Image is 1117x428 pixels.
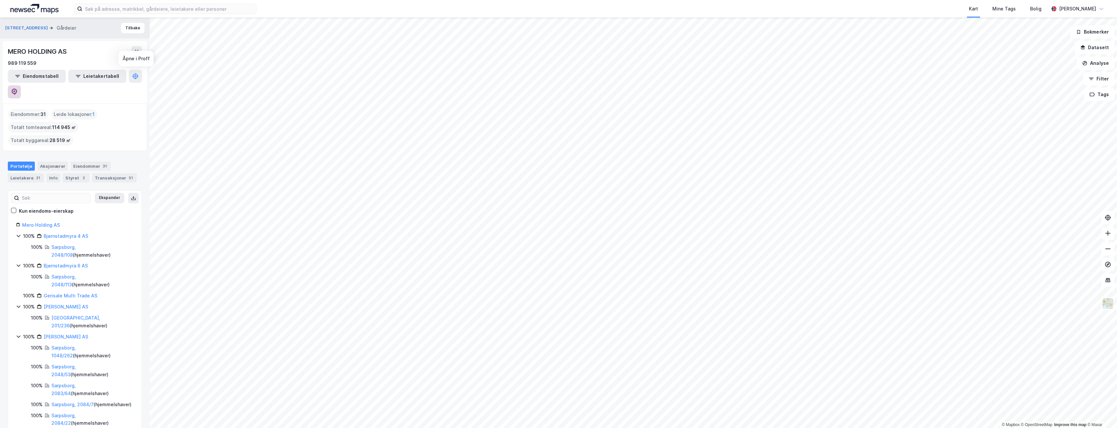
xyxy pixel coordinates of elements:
[51,273,134,289] div: ( hjemmelshaver )
[92,110,95,118] span: 1
[5,25,49,31] button: [STREET_ADDRESS]
[51,402,94,407] a: Sarpsborg, 2084/7
[31,243,43,251] div: 100%
[51,274,76,287] a: Sarpsborg, 2048/113
[44,334,88,339] a: [PERSON_NAME] AS
[8,135,73,146] div: Totalt byggareal :
[31,314,43,322] div: 100%
[51,345,76,358] a: Sarpsborg, 1048/262
[969,5,978,13] div: Kart
[8,70,66,83] button: Eiendomstabell
[31,412,43,420] div: 100%
[80,175,87,181] div: 2
[31,344,43,352] div: 100%
[8,162,35,171] div: Portefølje
[44,263,88,268] a: Bjørnstadmyra 6 AS
[51,412,134,427] div: ( hjemmelshaver )
[1059,5,1096,13] div: [PERSON_NAME]
[23,303,35,311] div: 100%
[1083,72,1114,85] button: Filter
[1084,397,1117,428] iframe: Chat Widget
[51,243,134,259] div: ( hjemmelshaver )
[47,173,60,182] div: Info
[52,123,76,131] span: 114 945 ㎡
[8,59,36,67] div: 989 119 559
[8,46,68,57] div: MERO HOLDING AS
[51,244,76,258] a: Sarpsborg, 2048/108
[121,23,145,33] button: Tilbake
[35,175,41,181] div: 21
[8,109,48,120] div: Eiendommer :
[1021,422,1053,427] a: OpenStreetMap
[1054,422,1086,427] a: Improve this map
[23,333,35,341] div: 100%
[19,207,74,215] div: Kun eiendoms-eierskap
[51,344,134,360] div: ( hjemmelshaver )
[1084,88,1114,101] button: Tags
[49,136,71,144] span: 28 519 ㎡
[51,363,134,378] div: ( hjemmelshaver )
[63,173,90,182] div: Styret
[57,24,76,32] div: Gårdeier
[82,4,256,14] input: Søk på adresse, matrikkel, gårdeiere, leietakere eller personer
[23,262,35,270] div: 100%
[128,175,134,181] div: 51
[51,109,97,120] div: Leide lokasjoner :
[92,173,137,182] div: Transaksjoner
[95,193,124,203] button: Ekspander
[31,382,43,390] div: 100%
[31,273,43,281] div: 100%
[51,364,76,377] a: Sarpsborg, 2048/53
[51,315,100,328] a: [GEOGRAPHIC_DATA], 201/236
[1002,422,1020,427] a: Mapbox
[1077,57,1114,70] button: Analyse
[992,5,1016,13] div: Mine Tags
[44,293,97,298] a: Gerisale Multi Trade AS
[51,401,131,408] div: ( hjemmelshaver )
[22,222,60,228] a: Mero Holding AS
[23,292,35,300] div: 100%
[1075,41,1114,54] button: Datasett
[1070,25,1114,38] button: Bokmerker
[71,162,111,171] div: Eiendommer
[51,413,76,426] a: Sarpsborg, 2084/22
[44,304,88,309] a: [PERSON_NAME] AS
[51,382,134,397] div: ( hjemmelshaver )
[51,383,76,396] a: Sarpsborg, 2083/64
[19,193,90,203] input: Søk
[68,70,126,83] button: Leietakertabell
[8,173,44,182] div: Leietakere
[31,401,43,408] div: 100%
[44,233,88,239] a: Bjørnstadmyra 4 AS
[1030,5,1041,13] div: Bolig
[102,163,108,169] div: 31
[37,162,68,171] div: Aksjonærer
[1102,297,1114,310] img: Z
[40,110,46,118] span: 31
[51,314,134,330] div: ( hjemmelshaver )
[10,4,59,14] img: logo.a4113a55bc3d86da70a041830d287a7e.svg
[23,232,35,240] div: 100%
[8,122,78,133] div: Totalt tomteareal :
[31,363,43,371] div: 100%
